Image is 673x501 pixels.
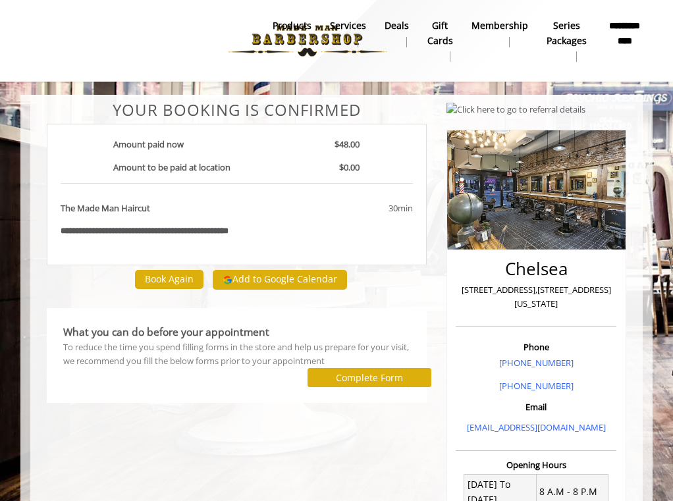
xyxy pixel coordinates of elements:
a: Gift cardsgift cards [418,16,462,65]
img: Click here to go to referral details [446,103,585,117]
a: Series packagesSeries packages [537,16,596,65]
a: [PHONE_NUMBER] [499,380,574,392]
a: ServicesServices [321,16,375,51]
a: [PHONE_NUMBER] [499,357,574,369]
button: Complete Form [308,368,431,387]
b: $0.00 [339,161,360,173]
a: MembershipMembership [462,16,537,51]
img: Made Man Barbershop logo [217,5,398,77]
div: To reduce the time you spend filling forms in the store and help us prepare for your visit, we re... [63,340,410,368]
b: Services [330,18,366,33]
b: The Made Man Haircut [61,201,150,215]
button: Book Again [135,270,203,289]
b: What you can do before your appointment [63,325,269,339]
button: Add to Google Calendar [213,270,347,290]
h3: Opening Hours [456,460,616,469]
a: [EMAIL_ADDRESS][DOMAIN_NAME] [467,421,606,433]
b: Membership [471,18,528,33]
h3: Phone [459,342,613,352]
center: Your Booking is confirmed [47,101,427,119]
b: $48.00 [335,138,360,150]
b: Amount paid now [113,138,184,150]
a: DealsDeals [375,16,418,51]
p: [STREET_ADDRESS],[STREET_ADDRESS][US_STATE] [459,283,613,311]
b: products [273,18,311,33]
b: Deals [385,18,409,33]
b: gift cards [427,18,453,48]
h3: Email [459,402,613,411]
a: Productsproducts [263,16,321,51]
label: Complete Form [336,373,403,383]
b: Series packages [547,18,587,48]
div: 30min [308,201,412,215]
b: Amount to be paid at location [113,161,230,173]
h2: Chelsea [459,259,613,278]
